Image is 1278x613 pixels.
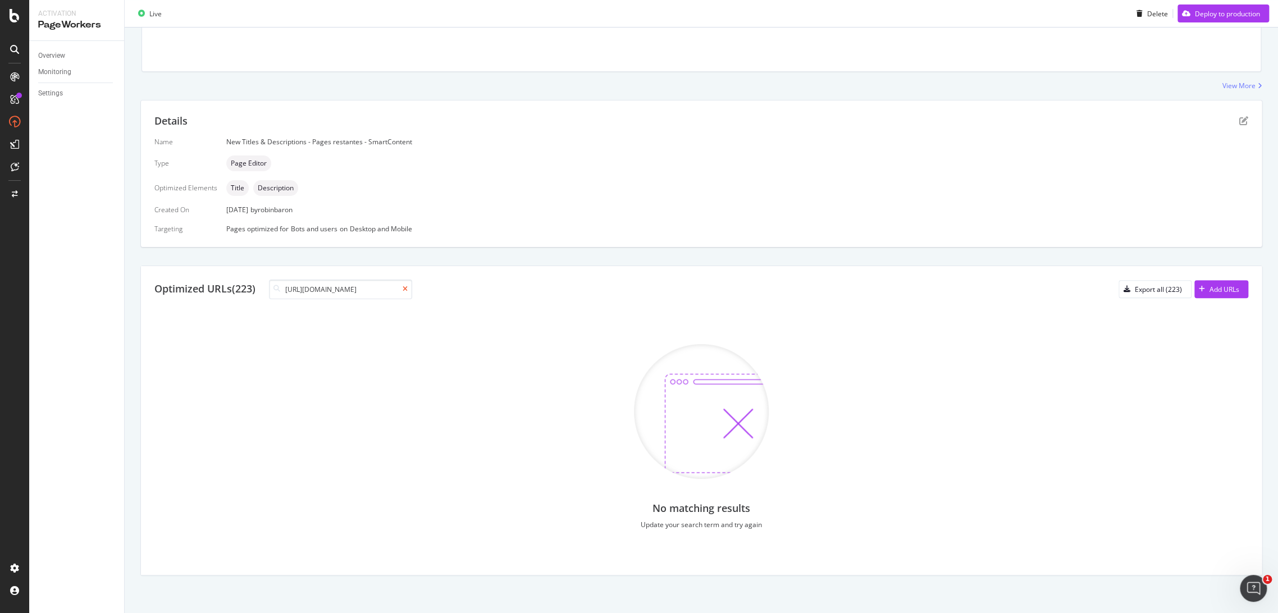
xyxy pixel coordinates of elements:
[226,224,1248,234] div: Pages optimized for on
[350,224,412,234] div: Desktop and Mobile
[38,9,115,19] div: Activation
[1177,4,1269,22] button: Deploy to production
[1263,575,1272,584] span: 1
[1135,285,1182,294] div: Export all (223)
[1222,81,1256,90] div: View More
[291,224,337,234] div: Bots and users
[38,88,116,99] a: Settings
[634,344,769,479] img: D9gk-hiz.png
[154,114,188,129] div: Details
[226,137,1248,147] div: New Titles & Descriptions - Pages restantes - SmartContent
[1239,116,1248,125] div: pen-to-square
[258,185,294,191] span: Description
[38,88,63,99] div: Settings
[154,158,217,168] div: Type
[38,19,115,31] div: PageWorkers
[154,224,217,234] div: Targeting
[38,50,65,62] div: Overview
[1195,8,1260,18] div: Deploy to production
[154,282,255,296] div: Optimized URLs (223)
[231,185,244,191] span: Title
[154,205,217,214] div: Created On
[38,66,71,78] div: Monitoring
[253,180,298,196] div: neutral label
[1209,285,1239,294] div: Add URLs
[652,501,750,516] div: No matching results
[269,280,412,299] input: Search URL
[1222,81,1262,90] a: View More
[149,8,162,18] div: Live
[231,160,267,167] span: Page Editor
[226,205,1248,214] div: [DATE]
[38,50,116,62] a: Overview
[250,205,293,214] div: by robinbaron
[226,155,271,171] div: neutral label
[1194,280,1248,298] button: Add URLs
[226,180,249,196] div: neutral label
[38,66,116,78] a: Monitoring
[641,520,762,529] div: Update your search term and try again
[154,183,217,193] div: Optimized Elements
[1132,4,1168,22] button: Delete
[1240,575,1267,602] iframe: Intercom live chat
[1147,8,1168,18] div: Delete
[154,137,217,147] div: Name
[1119,280,1192,298] button: Export all (223)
